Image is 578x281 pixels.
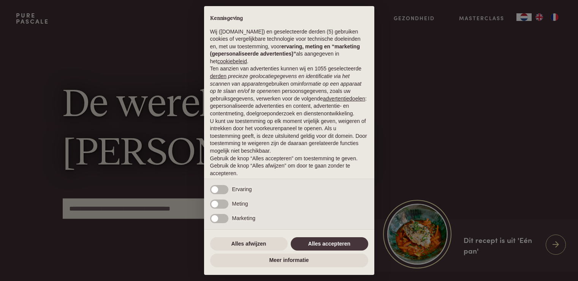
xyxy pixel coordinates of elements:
em: informatie op een apparaat op te slaan en/of te openen [210,81,362,94]
strong: ervaring, meting en “marketing (gepersonaliseerde advertenties)” [210,43,360,57]
span: Ervaring [232,186,252,192]
h2: Kennisgeving [210,15,368,22]
em: precieze geolocatiegegevens en identificatie via het scannen van apparaten [210,73,350,87]
p: Gebruik de knop “Alles accepteren” om toestemming te geven. Gebruik de knop “Alles afwijzen” om d... [210,155,368,177]
span: Meting [232,201,248,207]
button: Meer informatie [210,254,368,267]
button: Alles afwijzen [210,237,288,251]
p: Ten aanzien van advertenties kunnen wij en 1055 geselecteerde gebruiken om en persoonsgegevens, z... [210,65,368,117]
a: cookiebeleid [217,58,247,64]
button: derden [210,73,227,80]
button: advertentiedoelen [323,95,365,103]
p: Wij ([DOMAIN_NAME]) en geselecteerde derden (5) gebruiken cookies of vergelijkbare technologie vo... [210,28,368,65]
span: Marketing [232,215,255,221]
button: Alles accepteren [291,237,368,251]
p: U kunt uw toestemming op elk moment vrijelijk geven, weigeren of intrekken door het voorkeurenpan... [210,118,368,155]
